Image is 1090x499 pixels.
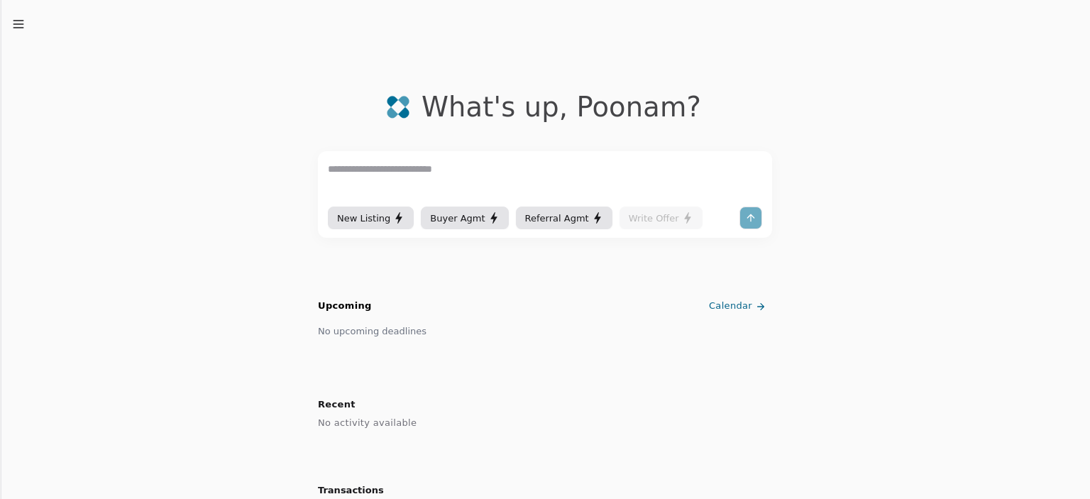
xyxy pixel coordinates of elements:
h2: Transactions [318,483,772,498]
span: Calendar [709,299,752,314]
button: New Listing [328,207,414,229]
div: What's up , Poonam ? [422,91,701,123]
a: Calendar [706,295,772,318]
h2: Recent [318,395,772,414]
img: logo [386,95,410,119]
div: New Listing [337,211,404,226]
span: Referral Agmt [525,211,589,226]
button: Referral Agmt [516,207,612,229]
button: Buyer Agmt [421,207,508,229]
div: No upcoming deadlines [318,324,426,339]
span: Buyer Agmt [430,211,485,226]
div: No activity available [318,414,772,432]
h2: Upcoming [318,299,372,314]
